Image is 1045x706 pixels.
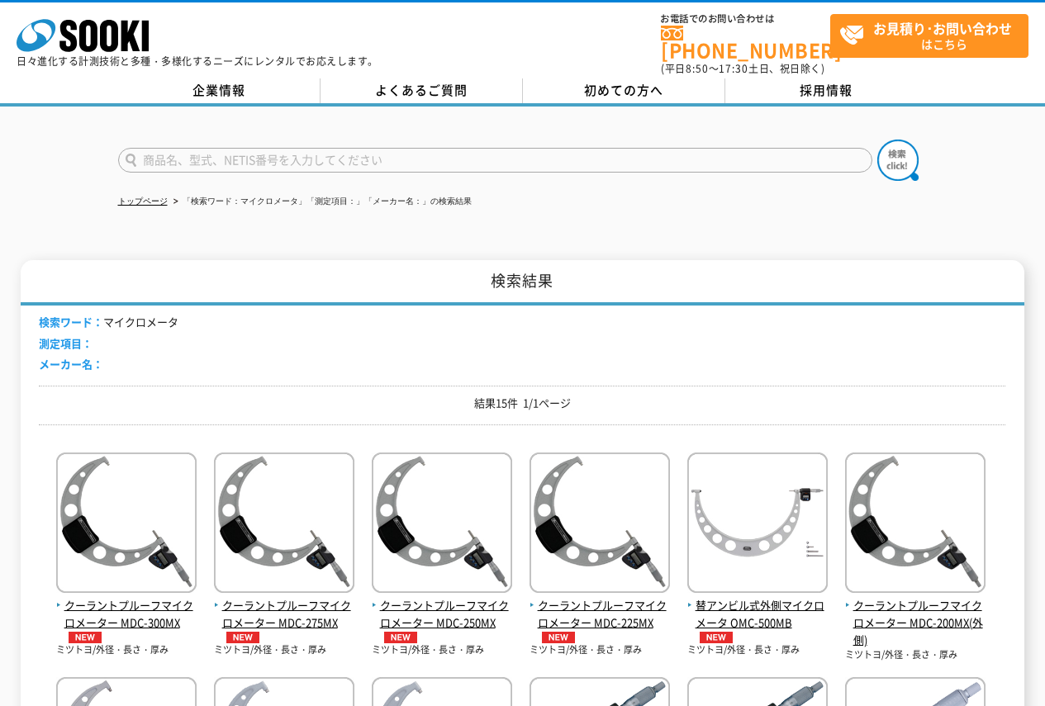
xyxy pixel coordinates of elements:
a: トップページ [118,197,168,206]
a: クーラントプルーフマイクロメーター MDC-275MXNEW [214,580,354,642]
a: [PHONE_NUMBER] [661,26,830,59]
h1: 検索結果 [21,260,1024,306]
img: MDC-225MX [530,453,670,597]
li: 「検索ワード：マイクロメータ」「測定項目：」「メーカー名：」の検索結果 [170,193,472,211]
p: ミツトヨ/外径・長さ・厚み [372,643,512,657]
span: 初めての方へ [584,81,663,99]
span: 17:30 [719,61,748,76]
span: 測定項目： [39,335,93,351]
p: ミツトヨ/外径・長さ・厚み [56,643,197,657]
a: 企業情報 [118,78,321,103]
img: NEW [222,632,264,643]
span: クーラントプルーフマイクロメーター MDC-200MX(外側) [845,597,986,648]
p: 結果15件 1/1ページ [39,395,1005,412]
img: MDC-275MX [214,453,354,597]
a: クーラントプルーフマイクロメーター MDC-250MXNEW [372,580,512,642]
img: MDC-250MX [372,453,512,597]
p: 日々進化する計測技術と多種・多様化するニーズにレンタルでお応えします。 [17,56,378,66]
span: クーラントプルーフマイクロメーター MDC-275MX [214,597,354,643]
span: クーラントプルーフマイクロメーター MDC-250MX [372,597,512,643]
img: NEW [64,632,106,643]
input: 商品名、型式、NETIS番号を入力してください [118,148,872,173]
a: クーラントプルーフマイクロメーター MDC-300MXNEW [56,580,197,642]
p: ミツトヨ/外径・長さ・厚み [687,643,828,657]
span: クーラントプルーフマイクロメーター MDC-300MX [56,597,197,643]
span: お電話でのお問い合わせは [661,14,830,24]
a: 採用情報 [725,78,928,103]
a: 替アンビル式外側マイクロメータ OMC-500MBNEW [687,580,828,642]
a: クーラントプルーフマイクロメーター MDC-200MX(外側) [845,580,986,648]
p: ミツトヨ/外径・長さ・厚み [214,643,354,657]
img: btn_search.png [877,140,919,181]
img: NEW [696,632,737,643]
span: 替アンビル式外側マイクロメータ OMC-500MB [687,597,828,643]
span: メーカー名： [39,356,103,372]
span: クーラントプルーフマイクロメーター MDC-225MX [530,597,670,643]
img: NEW [380,632,421,643]
span: (平日 ～ 土日、祝日除く) [661,61,824,76]
img: NEW [538,632,579,643]
img: OMC-500MB [687,453,828,597]
a: よくあるご質問 [321,78,523,103]
li: マイクロメータ [39,314,178,331]
a: お見積り･お問い合わせはこちら [830,14,1028,58]
span: はこちら [839,15,1028,56]
img: MDC-200MX(外側) [845,453,986,597]
img: MDC-300MX [56,453,197,597]
span: 8:50 [686,61,709,76]
a: 初めての方へ [523,78,725,103]
strong: お見積り･お問い合わせ [873,18,1012,38]
p: ミツトヨ/外径・長さ・厚み [530,643,670,657]
a: クーラントプルーフマイクロメーター MDC-225MXNEW [530,580,670,642]
span: 検索ワード： [39,314,103,329]
p: ミツトヨ/外径・長さ・厚み [845,648,986,662]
